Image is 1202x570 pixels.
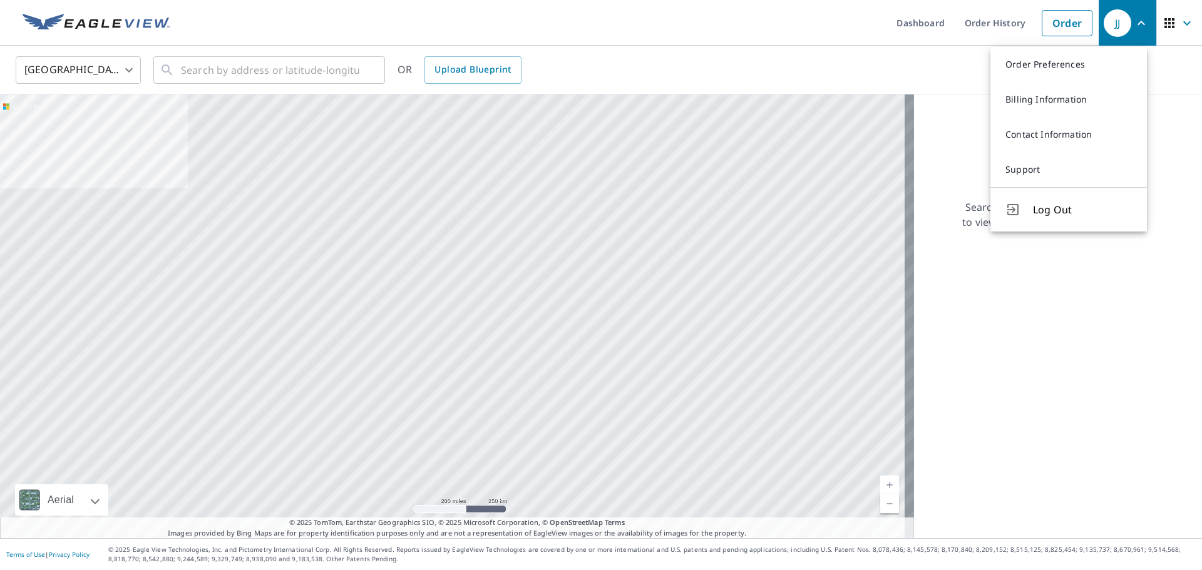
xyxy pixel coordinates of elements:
a: Privacy Policy [49,550,90,559]
input: Search by address or latitude-longitude [181,53,359,88]
div: [GEOGRAPHIC_DATA] [16,53,141,88]
button: Log Out [990,187,1147,232]
div: Aerial [44,484,78,516]
a: Terms of Use [6,550,45,559]
p: © 2025 Eagle View Technologies, Inc. and Pictometry International Corp. All Rights Reserved. Repo... [108,545,1196,564]
img: EV Logo [23,14,170,33]
div: OR [398,56,521,84]
a: Upload Blueprint [424,56,521,84]
span: Upload Blueprint [434,62,511,78]
p: Searching for a property address to view a list of available products. [962,200,1129,230]
div: Aerial [15,484,108,516]
a: Billing Information [990,82,1147,117]
a: Terms [605,517,625,527]
a: Contact Information [990,117,1147,152]
a: Order Preferences [990,47,1147,82]
a: Current Level 5, Zoom Out [880,494,899,513]
p: | [6,551,90,558]
a: OpenStreetMap [550,517,602,527]
a: Support [990,152,1147,187]
span: Log Out [1033,202,1132,217]
a: Current Level 5, Zoom In [880,476,899,494]
a: Order [1042,10,1092,36]
span: © 2025 TomTom, Earthstar Geographics SIO, © 2025 Microsoft Corporation, © [289,517,625,528]
div: JJ [1104,9,1131,37]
